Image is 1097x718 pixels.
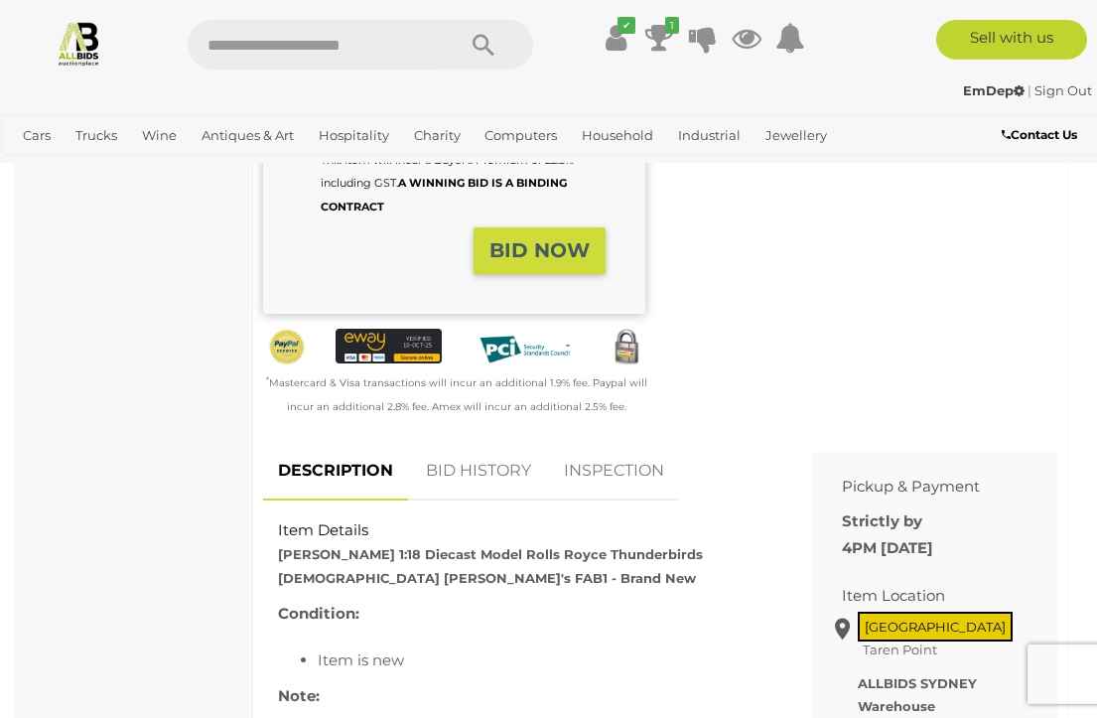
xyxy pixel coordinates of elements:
img: Official PayPal Seal [268,329,306,365]
h2: Item Location [842,588,998,605]
a: Jewellery [757,119,835,152]
b: Strictly by 4PM [DATE] [842,511,933,557]
button: Search [434,20,533,70]
a: Household [574,119,661,152]
button: BID NOW [474,227,606,274]
strong: [PERSON_NAME] 1:18 Diecast Model Rolls Royce Thunderbirds [DEMOGRAPHIC_DATA] [PERSON_NAME]'s FAB1... [278,546,703,585]
a: Sports [77,152,134,185]
a: Hospitality [311,119,397,152]
img: Secured by Rapid SSL [608,329,645,366]
span: [GEOGRAPHIC_DATA] [858,612,1013,642]
a: Industrial [670,119,749,152]
a: Contact Us [1002,124,1082,146]
a: Antiques & Art [194,119,302,152]
img: Allbids.com.au [56,20,102,67]
span: Taren Point [858,637,942,662]
i: 1 [665,17,679,34]
strong: ALLBIDS SYDNEY Warehouse [858,675,977,714]
b: Note: [278,686,320,705]
a: BID HISTORY [411,442,546,501]
i: ✔ [617,17,635,34]
a: Wine [134,119,185,152]
a: DESCRIPTION [263,442,408,501]
a: ✔ [601,20,630,56]
a: Trucks [68,119,125,152]
strong: EmDep [963,82,1025,98]
span: | [1028,82,1031,98]
strong: BID NOW [489,238,590,262]
a: Sell with us [936,20,1087,60]
a: [GEOGRAPHIC_DATA] [143,152,300,185]
a: Charity [406,119,469,152]
h2: Item Details [278,522,767,539]
small: This Item will incur a Buyer's Premium of 22.5% including GST. [321,153,574,214]
a: Office [15,152,69,185]
h2: Pickup & Payment [842,479,998,496]
a: Sign Out [1034,82,1092,98]
a: Computers [477,119,565,152]
b: Contact Us [1002,127,1077,142]
li: Item is new [318,646,767,673]
img: PCI DSS compliant [472,329,578,371]
a: Cars [15,119,59,152]
img: eWAY Payment Gateway [336,329,442,364]
small: Mastercard & Visa transactions will incur an additional 1.9% fee. Paypal will incur an additional... [266,376,647,412]
b: A WINNING BID IS A BINDING CONTRACT [321,176,567,213]
a: INSPECTION [549,442,679,501]
a: 1 [644,20,674,56]
a: EmDep [963,82,1028,98]
b: Condition: [278,604,359,623]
